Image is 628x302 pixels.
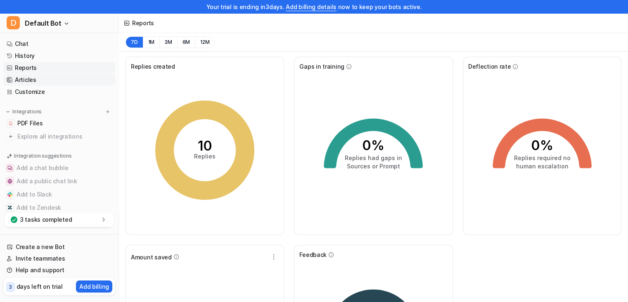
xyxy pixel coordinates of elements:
span: Replies created [131,62,175,71]
button: 1M [143,36,160,48]
span: Gaps in training [299,62,344,71]
a: PDF FilesPDF Files [3,117,115,129]
a: Explore all integrations [3,131,115,142]
a: Chat [3,38,115,50]
span: PDF Files [17,119,43,127]
span: Amount saved [131,253,172,261]
button: Integrations [3,108,44,116]
a: Customize [3,86,115,98]
p: days left on trial [17,282,63,291]
button: Add to SlackAdd to Slack [3,188,115,201]
a: History [3,50,115,62]
span: Explore all integrations [17,130,112,143]
tspan: 10 [198,138,212,154]
img: Add to Slack [7,192,12,197]
img: menu_add.svg [105,109,111,115]
button: Add to ZendeskAdd to Zendesk [3,201,115,214]
p: Integration suggestions [14,152,71,160]
a: Articles [3,74,115,86]
img: expand menu [5,109,11,115]
img: Add to Zendesk [7,205,12,210]
img: PDF Files [8,121,13,126]
button: Add a public chat linkAdd a public chat link [3,175,115,188]
a: Create a new Bot [3,241,115,253]
a: Add billing details [286,3,337,10]
button: Add billing [76,280,112,292]
tspan: Sources or Prompt [347,162,400,169]
span: Default Bot [25,17,62,29]
p: 3 tasks completed [20,216,72,224]
img: explore all integrations [7,132,15,141]
span: D [7,16,20,29]
button: Add a chat bubbleAdd a chat bubble [3,161,115,175]
tspan: 0% [531,137,553,153]
p: Integrations [12,108,42,115]
p: 3 [9,283,12,291]
button: 3M [159,36,177,48]
button: 7D [126,36,143,48]
img: Add a public chat link [7,179,12,184]
img: Add a chat bubble [7,165,12,170]
div: Reports [132,19,154,27]
button: 12M [195,36,215,48]
tspan: human escalation [516,162,568,169]
tspan: Replies had gaps in [345,154,402,161]
tspan: Replies [194,153,216,160]
tspan: Replies required no [514,154,570,161]
span: Deflection rate [468,62,511,71]
a: Invite teammates [3,253,115,264]
p: Add billing [79,282,109,291]
span: Feedback [299,250,327,259]
a: Help and support [3,264,115,276]
tspan: 0% [362,137,384,153]
button: 6M [177,36,195,48]
a: Reports [3,62,115,74]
